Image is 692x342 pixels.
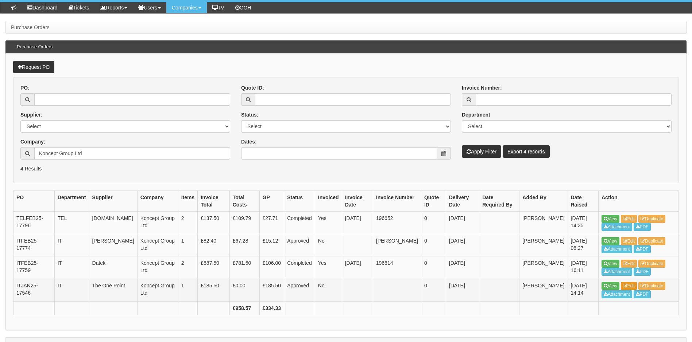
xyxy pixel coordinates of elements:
th: GP [259,191,284,212]
a: View [602,215,619,223]
li: Purchase Orders [11,24,50,31]
td: IT [54,256,89,279]
td: 0 [421,234,446,256]
a: Duplicate [638,215,665,223]
th: Invoice Date [342,191,373,212]
td: 0 [421,256,446,279]
a: Edit [621,260,637,268]
a: Dashboard [22,2,63,13]
td: [DATE] [446,279,479,302]
th: Company [137,191,178,212]
td: £15.12 [259,234,284,256]
a: Attachment [602,245,632,253]
td: Completed [284,256,315,279]
label: Supplier: [20,111,43,118]
td: £185.50 [259,279,284,302]
label: PO: [20,84,30,91]
a: Tickets [63,2,95,13]
p: 4 Results [20,165,672,172]
th: £958.57 [229,301,259,315]
th: Status [284,191,315,212]
td: £887.50 [198,256,229,279]
td: [DOMAIN_NAME] [89,212,137,234]
td: No [315,279,342,302]
td: Koncept Group Ltd [137,212,178,234]
td: IT [54,279,89,302]
td: [DATE] [342,212,373,234]
td: Datek [89,256,137,279]
th: Items [178,191,198,212]
td: £781.50 [229,256,259,279]
a: PDF [634,245,651,253]
a: Attachment [602,290,632,298]
th: Invoiced [315,191,342,212]
td: [DATE] 16:11 [568,256,599,279]
th: Department [54,191,89,212]
a: Attachment [602,223,632,231]
a: Users [133,2,166,13]
a: Edit [621,282,637,290]
label: Invoice Number: [462,84,502,91]
td: £109.79 [229,212,259,234]
td: 0 [421,279,446,302]
td: [DATE] 08:27 [568,234,599,256]
td: Koncept Group Ltd [137,256,178,279]
button: Apply Filter [462,145,501,158]
a: PDF [634,268,651,276]
td: [PERSON_NAME] [373,234,421,256]
a: Duplicate [638,237,665,245]
td: No [315,234,342,256]
td: Completed [284,212,315,234]
td: [PERSON_NAME] [519,234,568,256]
td: [DATE] [342,256,373,279]
a: Duplicate [638,282,665,290]
th: Delivery Date [446,191,479,212]
a: PDF [634,290,651,298]
td: £106.00 [259,256,284,279]
td: £27.71 [259,212,284,234]
td: £67.28 [229,234,259,256]
td: Approved [284,279,315,302]
th: Quote ID [421,191,446,212]
td: [DATE] [446,234,479,256]
a: View [602,237,619,245]
label: Department [462,111,490,118]
label: Status: [241,111,258,118]
td: ITJAN25-17546 [13,279,55,302]
th: Date Required By [479,191,519,212]
td: £82.40 [198,234,229,256]
td: 196614 [373,256,421,279]
td: [PERSON_NAME] [519,212,568,234]
a: PDF [634,223,651,231]
td: [DATE] 14:35 [568,212,599,234]
a: Duplicate [638,260,665,268]
th: Action [599,191,679,212]
td: TELFEB25-17796 [13,212,55,234]
a: View [602,282,619,290]
a: Edit [621,237,637,245]
a: TV [207,2,230,13]
a: Reports [94,2,133,13]
th: PO [13,191,55,212]
th: Invoice Number [373,191,421,212]
td: 2 [178,212,198,234]
td: £185.50 [198,279,229,302]
td: Yes [315,256,342,279]
td: 196652 [373,212,421,234]
a: View [602,260,619,268]
th: £334.33 [259,301,284,315]
td: TEL [54,212,89,234]
th: Date Raised [568,191,599,212]
a: Request PO [13,61,54,73]
td: £0.00 [229,279,259,302]
th: Invoice Total [198,191,229,212]
td: IT [54,234,89,256]
td: Approved [284,234,315,256]
h3: Purchase Orders [13,41,56,53]
td: [DATE] [446,212,479,234]
td: ITFEB25-17774 [13,234,55,256]
td: The One Point [89,279,137,302]
label: Company: [20,138,45,145]
a: OOH [230,2,257,13]
td: 1 [178,279,198,302]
